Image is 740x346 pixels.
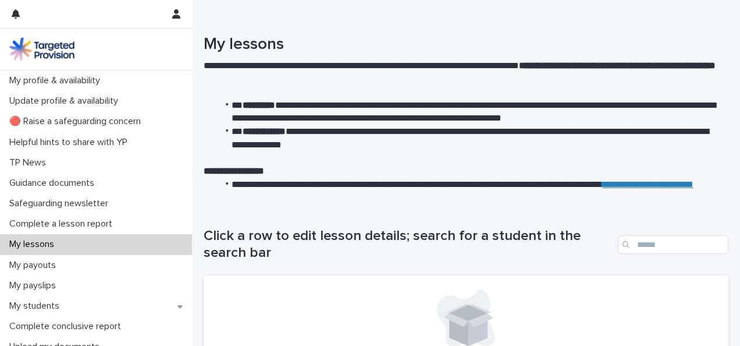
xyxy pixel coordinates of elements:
[5,301,69,312] p: My students
[5,75,109,86] p: My profile & availability
[5,116,150,127] p: 🔴 Raise a safeguarding concern
[5,218,122,230] p: Complete a lesson report
[618,235,728,254] input: Search
[5,239,63,250] p: My lessons
[9,37,74,61] img: M5nRWzHhSzIhMunXDL62
[204,228,613,262] h1: Click a row to edit lesson details; search for a student in the search bar
[5,96,127,107] p: Update profile & availability
[5,321,130,332] p: Complete conclusive report
[5,178,104,189] p: Guidance documents
[5,137,137,148] p: Helpful hints to share with YP
[5,260,65,271] p: My payouts
[5,280,65,291] p: My payslips
[5,198,118,209] p: Safeguarding newsletter
[5,157,55,168] p: TP News
[204,35,720,55] h1: My lessons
